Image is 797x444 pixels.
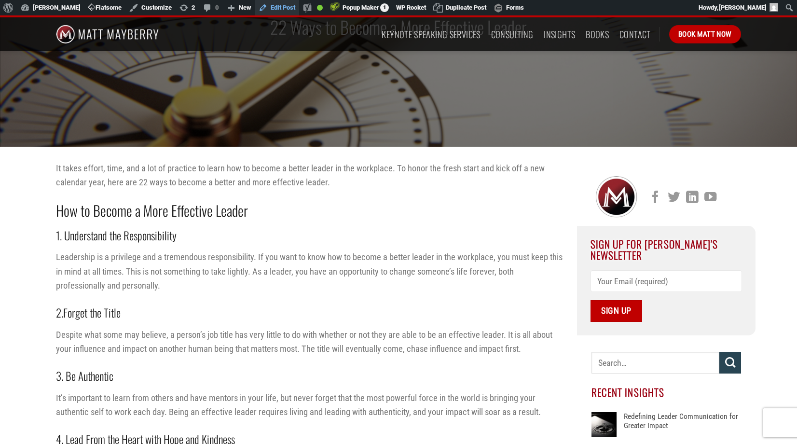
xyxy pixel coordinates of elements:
[591,300,643,322] input: Sign Up
[56,161,563,190] p: It takes effort, time, and a lot of practice to learn how to become a better leader in the workpl...
[56,304,563,322] h3: .
[704,191,716,205] a: Follow on YouTube
[591,270,742,292] input: Your Email (required)
[544,26,575,43] a: Insights
[686,191,698,205] a: Follow on LinkedIn
[491,26,534,43] a: Consulting
[63,305,121,321] strong: Forget the Title
[669,25,741,43] a: Book Matt Now
[56,305,61,321] strong: 2
[591,385,664,400] span: Recent Insights
[380,3,389,12] span: 1
[591,270,742,322] form: Contact form
[382,26,480,43] a: Keynote Speaking Services
[678,28,732,40] span: Book Matt Now
[56,200,248,221] strong: How to Become a More Effective Leader
[56,328,563,356] p: Despite what some may believe, a person’s job title has very little to do with whether or not the...
[56,250,563,292] p: Leadership is a privilege and a tremendous responsibility. If you want to know how to become a be...
[719,352,741,374] button: Submit
[624,412,741,441] a: Redefining Leader Communication for Greater Impact
[591,352,719,374] input: Search…
[619,26,651,43] a: Contact
[591,236,718,262] span: Sign Up For [PERSON_NAME]’s Newsletter
[56,368,113,384] strong: 3. Be Authentic
[719,4,767,11] span: [PERSON_NAME]
[586,26,609,43] a: Books
[56,17,159,51] img: Matt Mayberry
[317,5,323,11] div: Good
[56,227,177,244] strong: 1. Understand the Responsibility
[668,191,680,205] a: Follow on Twitter
[56,391,563,419] p: It’s important to learn from others and have mentors in your life, but never forget that the most...
[649,191,661,205] a: Follow on Facebook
